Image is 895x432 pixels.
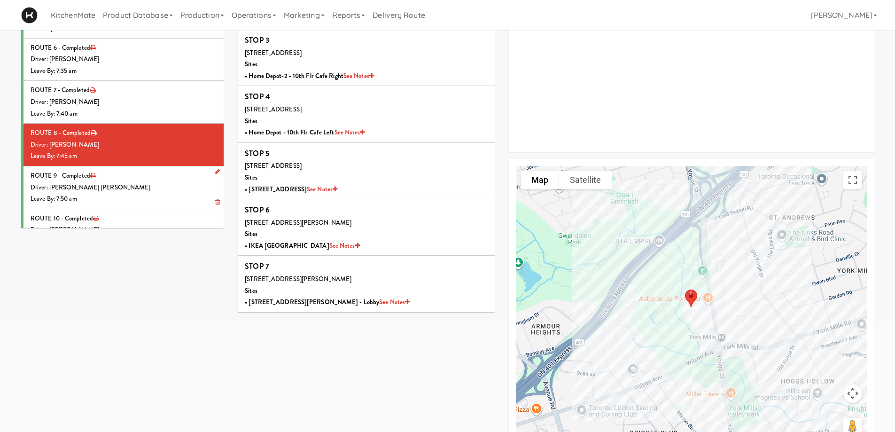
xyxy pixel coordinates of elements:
a: See Notes [379,298,410,306]
b: • [STREET_ADDRESS][PERSON_NAME] - Lobby [245,298,410,306]
b: STOP 6 [245,204,270,215]
div: [STREET_ADDRESS] [245,160,488,172]
b: • Home Depot-2 - 10th Flr Cafe Right [245,71,374,80]
div: Leave By: 7:40 am [31,108,217,120]
div: Driver: [PERSON_NAME] [31,96,217,108]
b: STOP 5 [245,148,269,159]
a: See Notes [335,128,365,137]
li: STOP 5[STREET_ADDRESS]Sites• [STREET_ADDRESS]See Notes [238,143,495,199]
div: [STREET_ADDRESS] [245,104,488,116]
b: Sites [245,60,257,69]
b: Sites [245,229,257,238]
li: ROUTE 8 - CompletedDriver: [PERSON_NAME]Leave By: 7:45 am [21,124,224,166]
li: ROUTE 9 - CompletedDriver: [PERSON_NAME] [PERSON_NAME]Leave By: 7:50 am [21,166,224,209]
span: ROUTE 7 - Completed [31,86,90,94]
b: STOP 3 [245,35,269,46]
li: ROUTE 6 - CompletedDriver: [PERSON_NAME]Leave By: 7:35 am [21,39,224,81]
b: Sites [245,173,257,182]
b: STOP 4 [245,91,270,102]
div: [STREET_ADDRESS] [245,47,488,59]
div: 1 [689,291,692,297]
b: Sites [245,117,257,126]
div: [STREET_ADDRESS][PERSON_NAME] [245,274,488,285]
b: • IKEA [GEOGRAPHIC_DATA] [245,241,359,250]
span: ROUTE 10 - Completed [31,214,93,223]
b: Sites [245,286,257,295]
li: ROUTE 10 - CompletedDriver: [PERSON_NAME]Leave By: 7:55 am [21,209,224,252]
li: STOP 3[STREET_ADDRESS]Sites• Home Depot-2 - 10th Flr Cafe RightSee Notes [238,30,495,86]
button: Map camera controls [843,384,862,403]
span: ROUTE 6 - Completed [31,43,90,52]
div: Driver: [PERSON_NAME] [31,54,217,65]
span: ROUTE 9 - Completed [31,171,90,180]
button: Show satellite imagery [559,171,612,189]
div: Driver: [PERSON_NAME] [31,224,217,236]
b: • Home Depot - 10th Flr Cafe Left [245,128,365,137]
b: • [STREET_ADDRESS] [245,185,337,194]
button: Show street map [521,171,559,189]
b: STOP 7 [245,261,269,272]
div: Driver: [PERSON_NAME] [PERSON_NAME] [31,182,217,194]
div: Leave By: 7:35 am [31,65,217,77]
img: Micromart [21,7,38,24]
li: ROUTE 7 - CompletedDriver: [PERSON_NAME]Leave By: 7:40 am [21,81,224,124]
button: Toggle fullscreen view [843,171,862,189]
li: STOP 7[STREET_ADDRESS][PERSON_NAME]Sites• [STREET_ADDRESS][PERSON_NAME] - LobbySee Notes [238,256,495,312]
a: See Notes [307,185,337,194]
div: [STREET_ADDRESS][PERSON_NAME] [245,217,488,229]
div: Driver: [PERSON_NAME] [31,139,217,151]
li: STOP 4[STREET_ADDRESS]Sites• Home Depot - 10th Flr Cafe LeftSee Notes [238,86,495,142]
div: Leave By: 7:50 am [31,193,217,205]
a: See Notes [329,241,360,250]
div: Leave By: 7:45 am [31,150,217,162]
span: ROUTE 8 - Completed [31,128,91,137]
a: See Notes [343,71,374,80]
li: STOP 6[STREET_ADDRESS][PERSON_NAME]Sites• IKEA [GEOGRAPHIC_DATA]See Notes [238,199,495,256]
